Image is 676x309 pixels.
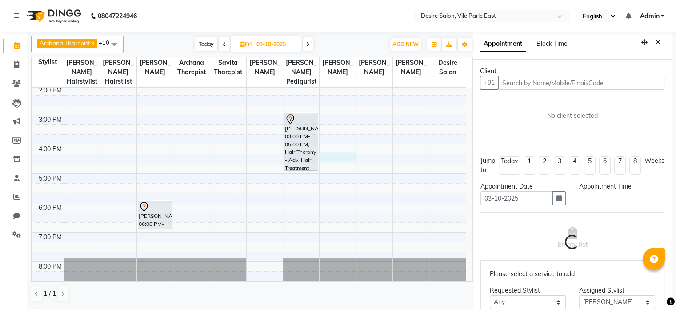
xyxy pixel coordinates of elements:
[138,201,172,229] div: [PERSON_NAME], 06:00 PM-07:00 PM, Premium Facial - Hifu Medi.
[254,38,298,51] input: 2025-10-03
[356,57,392,78] span: [PERSON_NAME]
[37,144,64,154] div: 4:00 PM
[40,40,90,47] span: Archana Tharepist
[614,156,626,175] li: 7
[210,57,246,78] span: savita Tharepist
[480,36,526,52] span: Appointment
[480,156,495,175] div: Jump to
[247,57,283,78] span: [PERSON_NAME]
[23,4,84,28] img: logo
[640,12,659,21] span: Admin
[480,191,553,205] input: yyyy-mm-dd
[584,156,596,175] li: 5
[37,262,64,271] div: 8:00 PM
[98,4,137,28] b: 08047224946
[480,76,499,90] button: +91
[579,182,664,191] div: Appointment Time
[524,156,535,175] li: 1
[429,57,466,78] span: desire salon
[320,57,356,78] span: [PERSON_NAME]
[652,36,664,49] button: Close
[629,156,641,175] li: 8
[480,67,664,76] div: Client
[37,86,64,95] div: 2:00 PM
[536,40,568,48] span: Block Time
[283,57,319,87] span: [PERSON_NAME] Pediqurist
[501,111,643,120] div: No client selected
[644,156,664,165] div: Weeks
[480,182,566,191] div: Appointment Date
[173,57,209,78] span: Archana Tharepist
[238,41,254,48] span: Fri
[37,115,64,124] div: 3:00 PM
[37,174,64,183] div: 5:00 PM
[490,269,655,279] p: Please select a service to add
[44,289,56,298] span: 1 / 1
[37,233,64,242] div: 7:00 PM
[579,286,655,295] div: Assigned Stylist
[569,156,580,175] li: 4
[90,40,94,47] a: x
[599,156,611,175] li: 6
[501,157,518,166] div: Today
[490,286,566,295] div: Requested Stylist
[539,156,550,175] li: 2
[390,38,421,51] button: ADD NEW
[284,113,318,170] div: [PERSON_NAME], 03:00 PM-05:00 PM, Hair Therphy - Adv. Hair Treatment
[498,76,664,90] input: Search by Name/Mobile/Email/Code
[32,57,64,67] div: Stylist
[99,39,116,46] span: +10
[557,227,587,249] span: Empty list
[137,57,173,78] span: [PERSON_NAME]
[195,37,217,51] span: Today
[392,41,419,48] span: ADD NEW
[37,203,64,213] div: 6:00 PM
[64,57,100,87] span: [PERSON_NAME] Hairstylist
[393,57,429,78] span: [PERSON_NAME]
[100,57,136,87] span: [PERSON_NAME] Hairstlist
[554,156,565,175] li: 3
